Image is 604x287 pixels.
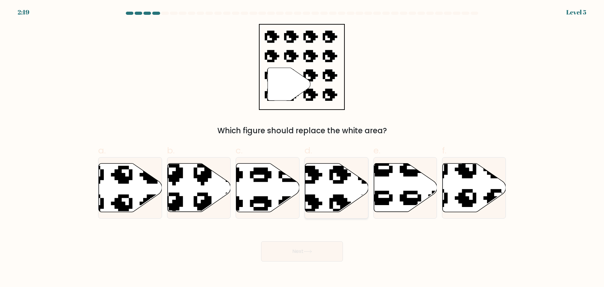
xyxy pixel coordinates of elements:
g: " [268,68,310,100]
span: e. [373,144,380,157]
div: Which figure should replace the white area? [102,125,502,136]
span: f. [442,144,446,157]
button: Next [261,241,343,261]
span: d. [305,144,312,157]
span: a. [98,144,106,157]
span: b. [167,144,175,157]
span: c. [236,144,243,157]
div: Level 5 [566,8,586,17]
div: 2:19 [18,8,29,17]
